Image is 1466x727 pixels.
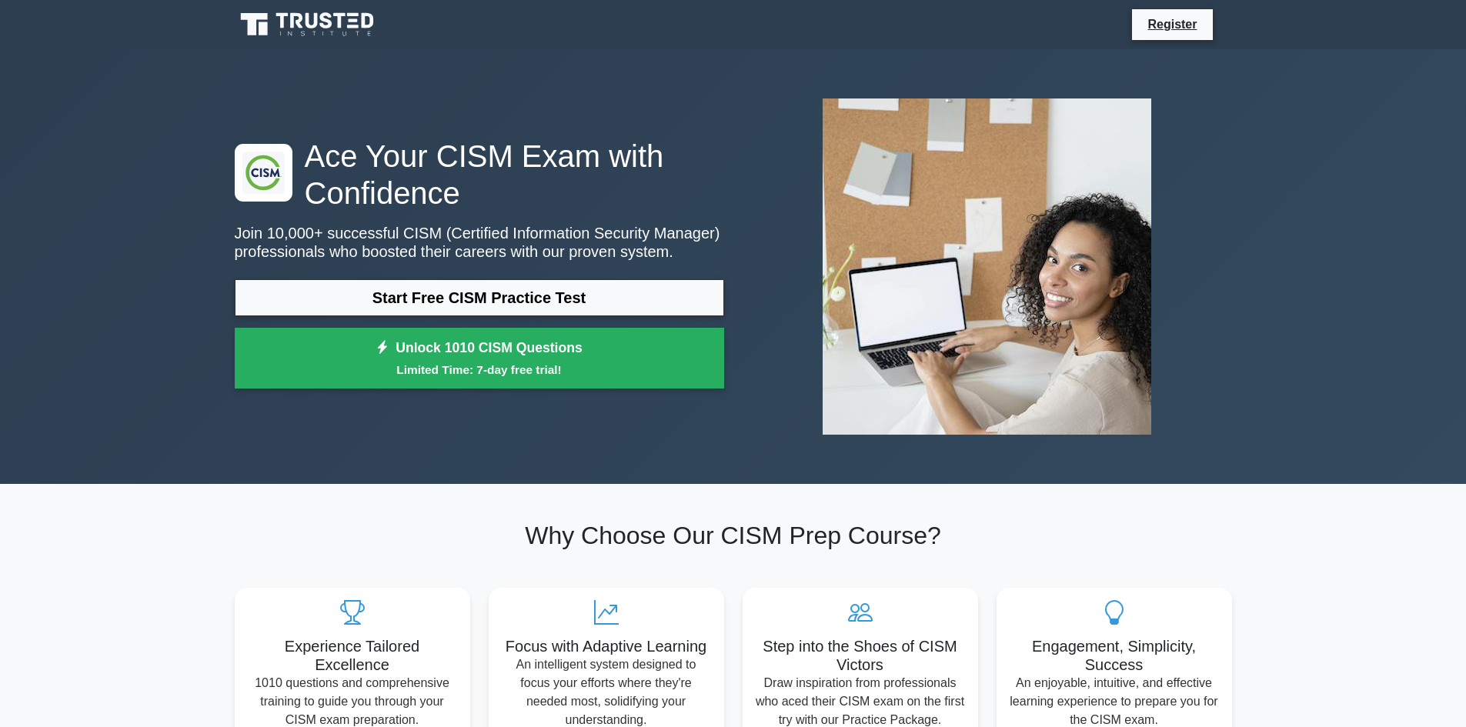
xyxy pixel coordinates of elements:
[755,637,966,674] h5: Step into the Shoes of CISM Victors
[1138,15,1206,34] a: Register
[501,637,712,655] h5: Focus with Adaptive Learning
[254,361,705,379] small: Limited Time: 7-day free trial!
[235,138,724,212] h1: Ace Your CISM Exam with Confidence
[235,224,724,261] p: Join 10,000+ successful CISM (Certified Information Security Manager) professionals who boosted t...
[235,279,724,316] a: Start Free CISM Practice Test
[247,637,458,674] h5: Experience Tailored Excellence
[235,521,1232,550] h2: Why Choose Our CISM Prep Course?
[235,328,724,389] a: Unlock 1010 CISM QuestionsLimited Time: 7-day free trial!
[1009,637,1220,674] h5: Engagement, Simplicity, Success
